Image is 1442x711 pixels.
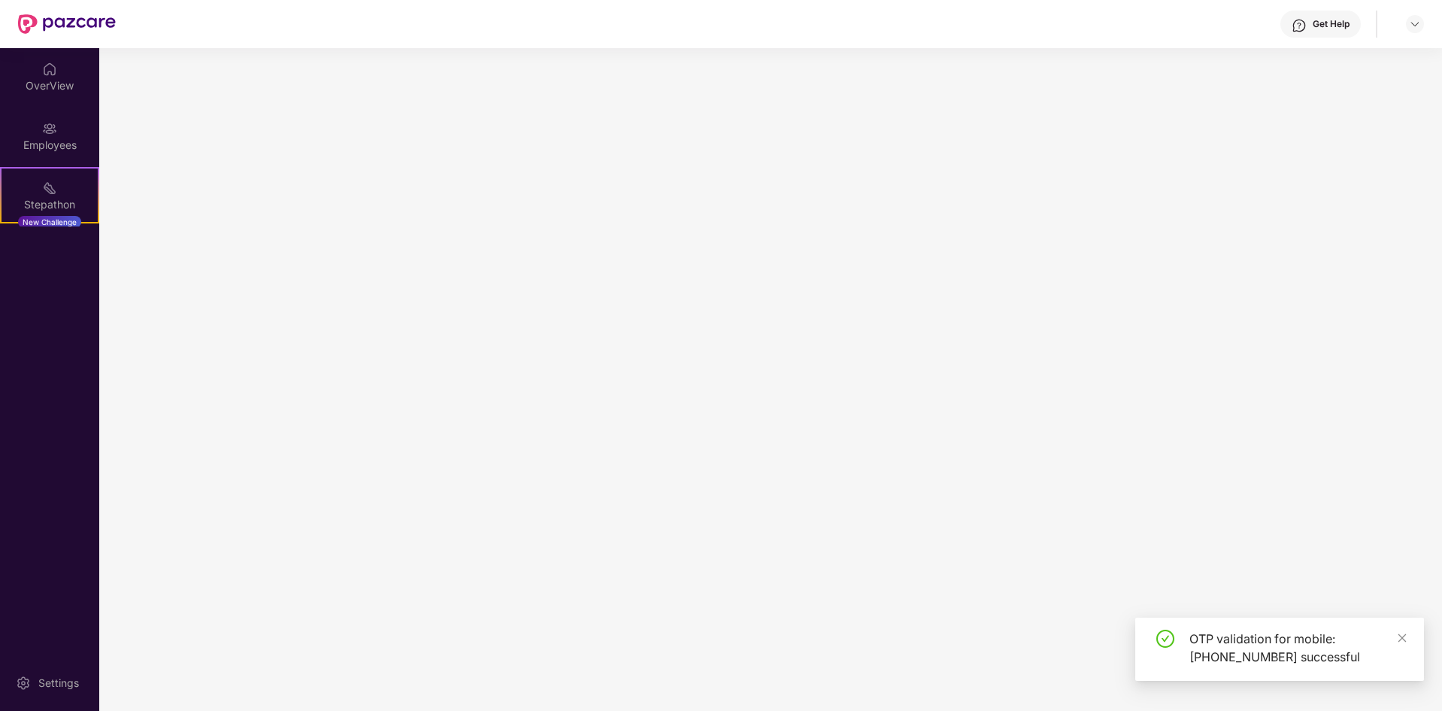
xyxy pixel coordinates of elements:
[42,121,57,136] img: svg+xml;base64,PHN2ZyBpZD0iRW1wbG95ZWVzIiB4bWxucz0iaHR0cDovL3d3dy53My5vcmcvMjAwMC9zdmciIHdpZHRoPS...
[34,676,83,691] div: Settings
[1409,18,1421,30] img: svg+xml;base64,PHN2ZyBpZD0iRHJvcGRvd24tMzJ4MzIiIHhtbG5zPSJodHRwOi8vd3d3LnczLm9yZy8yMDAwL3N2ZyIgd2...
[42,181,57,196] img: svg+xml;base64,PHN2ZyB4bWxucz0iaHR0cDovL3d3dy53My5vcmcvMjAwMC9zdmciIHdpZHRoPSIyMSIgaGVpZ2h0PSIyMC...
[1156,630,1174,648] span: check-circle
[42,62,57,77] img: svg+xml;base64,PHN2ZyBpZD0iSG9tZSIgeG1sbnM9Imh0dHA6Ly93d3cudzMub3JnLzIwMDAvc3ZnIiB3aWR0aD0iMjAiIG...
[18,216,81,228] div: New Challenge
[18,14,116,34] img: New Pazcare Logo
[1397,633,1407,643] span: close
[1313,18,1350,30] div: Get Help
[1189,630,1406,666] div: OTP validation for mobile: [PHONE_NUMBER] successful
[2,197,98,212] div: Stepathon
[16,676,31,691] img: svg+xml;base64,PHN2ZyBpZD0iU2V0dGluZy0yMHgyMCIgeG1sbnM9Imh0dHA6Ly93d3cudzMub3JnLzIwMDAvc3ZnIiB3aW...
[1292,18,1307,33] img: svg+xml;base64,PHN2ZyBpZD0iSGVscC0zMngzMiIgeG1sbnM9Imh0dHA6Ly93d3cudzMub3JnLzIwMDAvc3ZnIiB3aWR0aD...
